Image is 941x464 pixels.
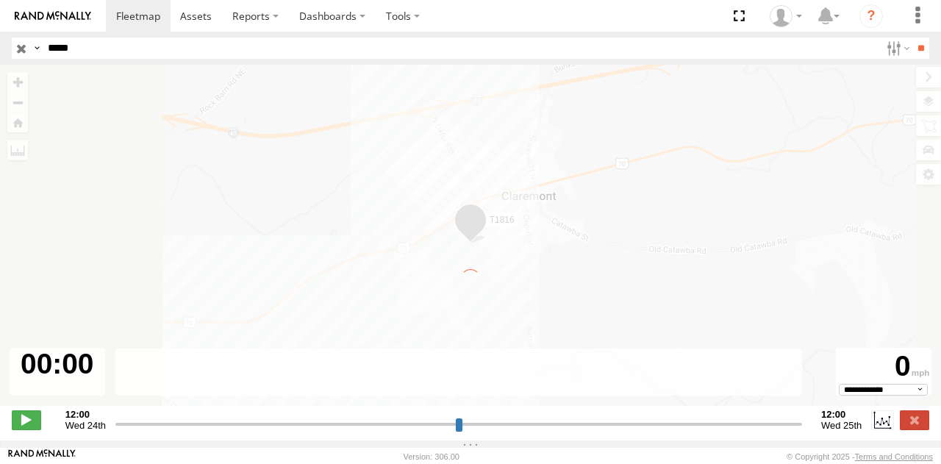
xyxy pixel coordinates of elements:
[765,5,807,27] div: Darlene Carter
[8,449,76,464] a: Visit our Website
[859,4,883,28] i: ?
[838,350,929,384] div: 0
[881,38,912,59] label: Search Filter Options
[12,410,41,429] label: Play/Stop
[821,420,862,431] span: Wed 25th
[855,452,933,461] a: Terms and Conditions
[821,409,862,420] strong: 12:00
[65,420,106,431] span: Wed 24th
[404,452,459,461] div: Version: 306.00
[787,452,933,461] div: © Copyright 2025 -
[900,410,929,429] label: Close
[31,38,43,59] label: Search Query
[65,409,106,420] strong: 12:00
[15,11,91,21] img: rand-logo.svg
